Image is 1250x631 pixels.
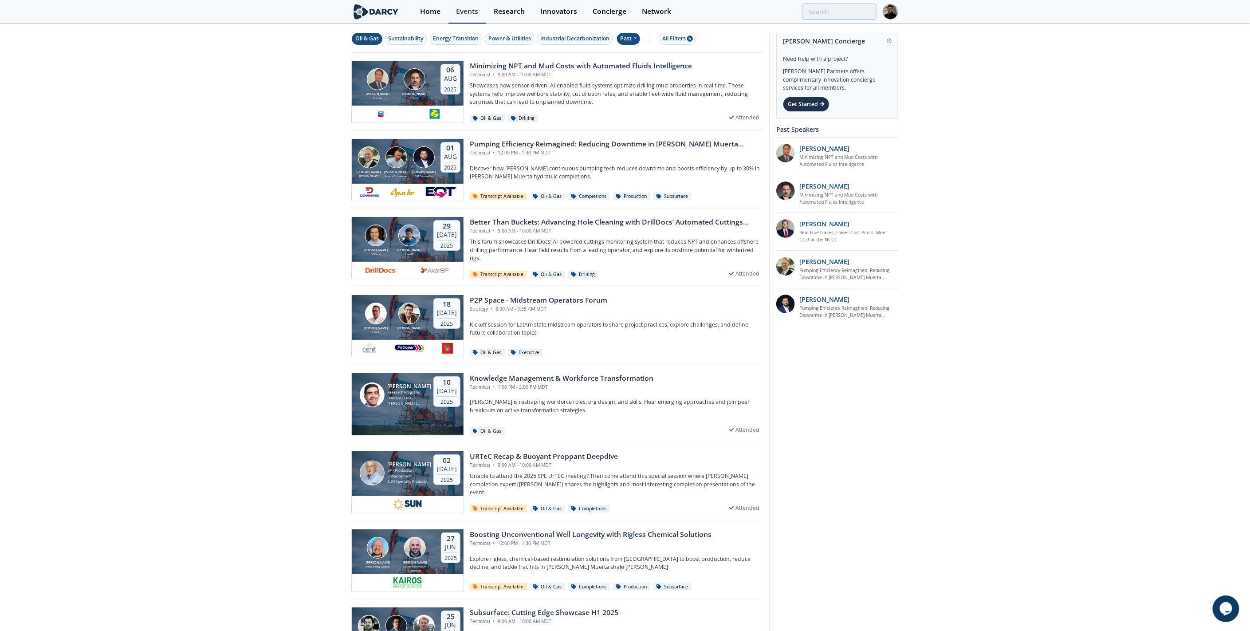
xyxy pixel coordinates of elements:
div: Network [642,8,671,15]
img: 3512a492-ffb1-43a2-aa6f-1f7185b1b763 [776,295,795,313]
img: 86e59a17-6af7-4f0c-90df-8cecba4476f1 [776,257,795,276]
img: Orlando Garzón [398,303,420,324]
div: Completions [568,193,610,201]
img: 1651874138865-Petroperu%20logo.jpeg [442,343,453,354]
div: Sustainability [388,35,424,43]
div: [PERSON_NAME] Partners offers complimentary innovation concierge services for all members. [783,63,892,92]
img: apachecorp.com.png [389,187,416,197]
button: Energy Transition [430,33,483,45]
div: [PERSON_NAME] [388,461,432,468]
div: Better Than Buckets: Advancing Hole Cleaning with DrillDocs’ Automated Cuttings Monitoring [470,217,763,228]
div: Jun [444,621,457,629]
div: 06 [444,66,457,75]
div: Oil & Gas [530,505,565,513]
img: logo-wide.svg [352,4,400,20]
img: Jonas Bjørlo [398,225,420,246]
img: chevron.com.png [375,109,386,119]
p: Unable to attend the 2025 SPE UrTEC meeting? Then come attend this special session where [PERSON_... [470,472,763,497]
div: Subsurface [653,193,692,201]
p: Explore rigless, chemical-based restimulation solutions from [GEOGRAPHIC_DATA] to boost productio... [470,555,763,572]
button: Sustainability [385,33,427,45]
div: [PERSON_NAME] [410,170,437,175]
div: [PERSON_NAME] [401,560,428,565]
div: Apache Corporation [382,174,410,178]
div: Oil & Gas [530,583,565,591]
p: [PERSON_NAME] [800,219,850,229]
div: [DATE] [437,465,457,473]
div: Drilling [568,271,598,279]
span: 6 [687,35,693,42]
div: Completions [568,583,610,591]
div: Minimizing NPT and Mud Costs with Automated Fluids Intelligence [470,61,692,71]
button: All Filters 6 [659,33,696,45]
div: Oil & Gas [355,35,379,43]
span: • [491,462,496,468]
img: Theron Hoedel [385,146,407,168]
div: Attended [726,112,764,123]
img: information.svg [887,39,892,43]
div: Technical 9:00 AM - 10:00 AM MDT [470,618,618,625]
div: [DATE] [437,309,457,317]
img: 47500b57-f1ab-48fc-99f2-2a06715d5bad [776,219,795,238]
div: [PERSON_NAME] [364,92,392,97]
a: Real Flue Gases, Lower Cost Pilots: Meet CCU at the NCCC [800,229,899,244]
div: [PERSON_NAME] [363,326,389,331]
button: Oil & Gas [352,33,382,45]
iframe: chat widget [1213,596,1241,622]
img: eqt.com-new1.png [425,187,456,197]
div: Subsurface [653,583,692,591]
div: Innovators [540,8,577,15]
div: Need help with a project? [783,49,892,63]
img: 0a7815bc-3115-464d-a07a-879957af7969 [359,187,380,197]
img: Profile [883,4,898,20]
p: [PERSON_NAME] [800,181,850,191]
img: b2925795-2052-41ce-a4c1-4d96fd65874e [393,499,423,510]
div: 01 [444,144,457,153]
div: 10 [437,378,457,387]
div: Events [456,8,478,15]
div: Technical 9:00 AM - 10:00 AM MDT [470,228,763,235]
div: P2P Space - Midstream Operators Forum [470,295,607,306]
div: Transcript Available [470,505,527,513]
div: 2025 [437,474,457,483]
div: Aug [444,75,457,83]
div: 2025 [444,552,457,561]
div: EQT Corporation [410,174,437,178]
div: All Filters [662,35,693,43]
div: Drilling [508,114,538,122]
a: Minimizing NPT and Mud Costs with Automated Fluids Intelligence [800,192,899,206]
p: [PERSON_NAME] is reshaping workforce roles, org design, and skills. Hear emerging approaches and ... [470,398,763,414]
img: Russell Ehlinger [404,537,426,559]
div: Attended [726,424,764,435]
div: Energy Transition [433,35,479,43]
div: DrillDocs [363,252,389,256]
img: Michael Lantz [367,537,389,559]
a: Calvin Holt [PERSON_NAME] DrillDocs Jonas Bjørlo [PERSON_NAME] AkerBP 29 [DATE] 2025 Better Than ... [352,217,763,279]
img: Calvin Holt [365,225,387,246]
div: Oil & Gas [470,349,505,357]
div: Production [613,583,650,591]
img: Victor Saet [367,68,389,90]
div: [PERSON_NAME] [401,92,428,97]
div: Jun [444,543,457,551]
a: Harold Brannon [PERSON_NAME] VP - Production Enhancement SUN Specialty Products 02 [DATE] 2025 UR... [352,451,763,513]
input: Advanced Search [802,4,877,20]
span: • [491,71,496,78]
img: akerbp.com.png [419,265,450,276]
div: 27 [444,534,457,543]
a: Victor Saet [PERSON_NAME] Absmart Brahim Ghrissi [PERSON_NAME] Chevron 06 Aug 2025 Minimizing NPT... [352,61,763,123]
div: [PERSON_NAME] [355,170,382,175]
div: Transcript Available [470,193,527,201]
a: Minimizing NPT and Mud Costs with Automated Fluids Intelligence [800,154,899,168]
a: Michael Lantz [PERSON_NAME] Kairos Energy Services Russell Ehlinger [PERSON_NAME] Occidental Petr... [352,529,763,592]
div: CENIT [363,331,389,334]
div: Attended [726,502,764,513]
div: [PERSON_NAME] [388,383,432,390]
div: Pumping Efficiency Reimagined: Reducing Downtime in [PERSON_NAME] Muerta Completions [470,139,763,150]
div: Knowledge Management & Workforce Transformation [470,373,653,384]
div: 2025 [444,84,457,93]
span: • [491,228,496,234]
div: 29 [437,222,457,231]
div: 02 [437,456,457,465]
div: Strategy 8:00 AM - 9:35 AM MDT [470,306,607,313]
